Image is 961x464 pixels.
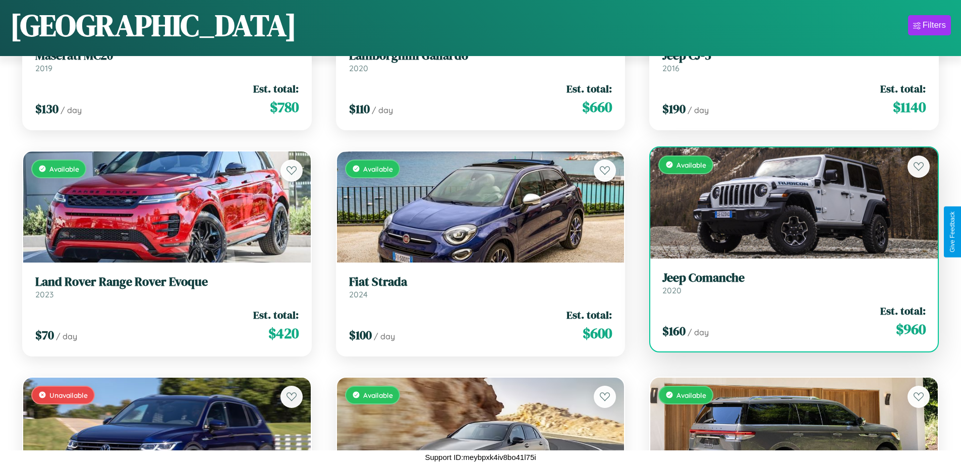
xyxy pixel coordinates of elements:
[923,20,946,30] div: Filters
[662,48,926,73] a: Jeep CJ-52016
[374,331,395,341] span: / day
[662,271,926,285] h3: Jeep Comanche
[349,63,368,73] span: 2020
[662,285,682,295] span: 2020
[35,327,54,343] span: $ 70
[349,100,370,117] span: $ 110
[567,307,612,322] span: Est. total:
[662,271,926,295] a: Jeep Comanche2020
[662,100,686,117] span: $ 190
[949,212,956,252] div: Give Feedback
[662,63,680,73] span: 2016
[349,48,612,73] a: Lamborghini Gallardo2020
[363,165,393,173] span: Available
[880,303,926,318] span: Est. total:
[270,97,299,117] span: $ 780
[425,450,536,464] p: Support ID: meybpxk4iv8bo41l75i
[35,289,53,299] span: 2023
[676,391,706,399] span: Available
[253,307,299,322] span: Est. total:
[372,105,393,115] span: / day
[10,5,297,46] h1: [GEOGRAPHIC_DATA]
[662,323,686,339] span: $ 160
[35,275,299,289] h3: Land Rover Range Rover Evoque
[56,331,77,341] span: / day
[49,165,79,173] span: Available
[880,81,926,96] span: Est. total:
[35,48,299,63] h3: Maserati MC20
[893,97,926,117] span: $ 1140
[567,81,612,96] span: Est. total:
[676,161,706,169] span: Available
[896,319,926,339] span: $ 960
[583,323,612,343] span: $ 600
[35,275,299,299] a: Land Rover Range Rover Evoque2023
[908,15,951,35] button: Filters
[662,48,926,63] h3: Jeep CJ-5
[349,275,612,289] h3: Fiat Strada
[268,323,299,343] span: $ 420
[35,63,52,73] span: 2019
[688,105,709,115] span: / day
[349,289,368,299] span: 2024
[349,275,612,299] a: Fiat Strada2024
[253,81,299,96] span: Est. total:
[363,391,393,399] span: Available
[349,48,612,63] h3: Lamborghini Gallardo
[49,391,88,399] span: Unavailable
[349,327,372,343] span: $ 100
[61,105,82,115] span: / day
[688,327,709,337] span: / day
[35,48,299,73] a: Maserati MC202019
[35,100,59,117] span: $ 130
[582,97,612,117] span: $ 660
